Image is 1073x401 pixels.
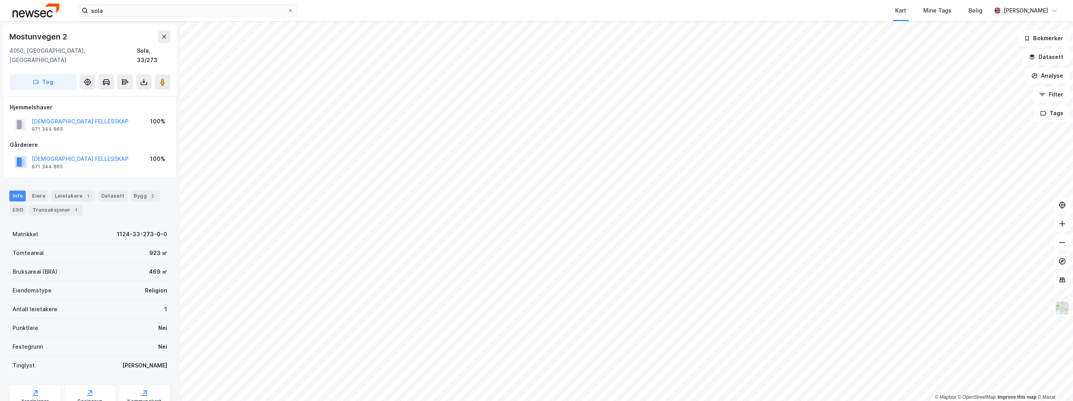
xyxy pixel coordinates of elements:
img: newsec-logo.f6e21ccffca1b3a03d2d.png [13,4,59,17]
button: Filter [1032,87,1070,102]
div: Mostunvegen 2 [9,30,68,43]
button: Datasett [1022,49,1070,65]
iframe: Chat Widget [1034,364,1073,401]
img: Z [1055,301,1069,315]
div: [PERSON_NAME] [122,361,167,370]
a: OpenStreetMap [958,394,996,400]
div: Kontrollprogram for chat [1034,364,1073,401]
div: 1 [84,192,92,200]
div: Bolig [969,6,982,15]
div: 469 ㎡ [149,267,167,276]
div: Kart [895,6,906,15]
div: 923 ㎡ [149,248,167,258]
div: Transaksjoner [29,205,83,216]
div: Matrikkel [13,230,38,239]
div: Bruksareal (BRA) [13,267,57,276]
div: Datasett [98,191,127,201]
div: 1124-33-273-0-0 [117,230,167,239]
div: Eiere [29,191,48,201]
div: 100% [150,154,165,164]
div: Punktleie [13,323,38,333]
button: Analyse [1025,68,1070,84]
div: Sola, 33/273 [137,46,170,65]
a: Improve this map [998,394,1036,400]
div: Religion [145,286,167,295]
div: Festegrunn [13,342,43,351]
div: 971 344 865 [32,126,63,132]
div: [PERSON_NAME] [1003,6,1048,15]
div: 1 [72,206,80,214]
button: Tags [1034,105,1070,121]
div: Gårdeiere [10,140,170,150]
div: Leietakere [52,191,95,201]
div: Hjemmelshaver [10,103,170,112]
div: Eiendomstype [13,286,52,295]
div: 2 [148,192,156,200]
input: Søk på adresse, matrikkel, gårdeiere, leietakere eller personer [88,5,287,16]
a: Mapbox [935,394,956,400]
div: 4050, [GEOGRAPHIC_DATA], [GEOGRAPHIC_DATA] [9,46,137,65]
button: Bokmerker [1017,30,1070,46]
div: Tomteareal [13,248,44,258]
div: 1 [165,305,167,314]
div: Nei [158,342,167,351]
div: 971 344 865 [32,164,63,170]
div: Mine Tags [923,6,951,15]
div: 100% [150,117,165,126]
div: Nei [158,323,167,333]
div: Info [9,191,26,201]
div: Antall leietakere [13,305,57,314]
button: Tag [9,74,77,90]
div: Tinglyst [13,361,35,370]
div: ESG [9,205,26,216]
div: Bygg [131,191,159,201]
